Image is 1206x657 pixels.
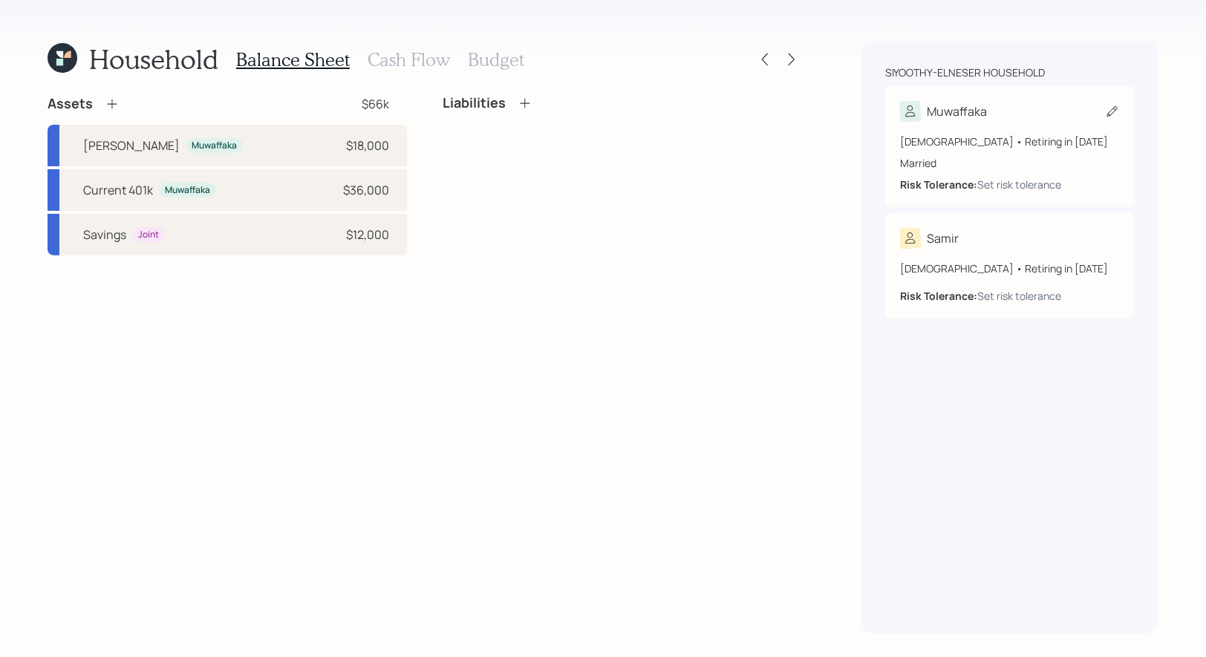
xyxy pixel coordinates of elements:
div: [DEMOGRAPHIC_DATA] • Retiring in [DATE] [900,261,1120,276]
div: $66k [362,95,389,113]
div: $18,000 [346,137,389,154]
div: Muwaffaka [165,184,210,197]
b: Risk Tolerance: [900,177,977,192]
div: [PERSON_NAME] [83,137,180,154]
div: $36,000 [343,181,389,199]
div: [DEMOGRAPHIC_DATA] • Retiring in [DATE] [900,134,1120,149]
div: Joint [138,229,159,241]
div: Muwaffaka [927,102,987,120]
h4: Assets [48,96,93,112]
div: Married [900,155,1120,171]
div: Set risk tolerance [977,288,1061,304]
div: Muwaffaka [192,140,237,152]
div: $12,000 [346,226,389,243]
b: Risk Tolerance: [900,289,977,303]
h1: Household [89,43,218,75]
div: Savings [83,226,126,243]
h4: Liabilities [443,95,506,111]
div: Siyoothy-elneser household [885,65,1045,80]
h3: Budget [468,49,524,71]
div: Current 401k [83,181,153,199]
h3: Cash Flow [368,49,450,71]
h3: Balance Sheet [236,49,350,71]
div: Set risk tolerance [977,177,1061,192]
div: Samir [927,229,959,247]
